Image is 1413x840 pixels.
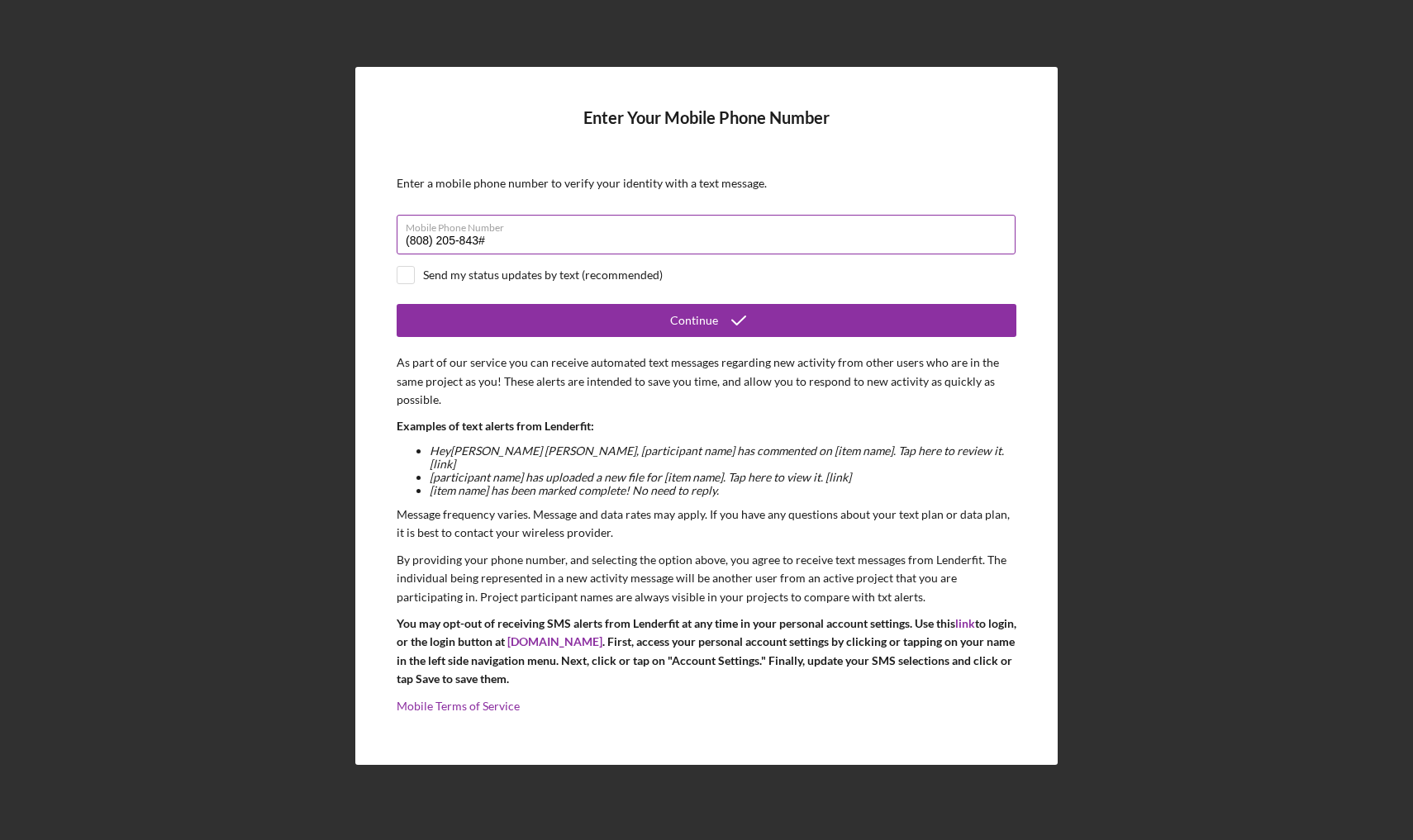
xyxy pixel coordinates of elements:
[955,616,975,630] a: link
[397,551,1016,606] p: By providing your phone number, and selecting the option above, you agree to receive text message...
[397,354,1016,409] p: As part of our service you can receive automated text messages regarding new activity from other ...
[397,304,1016,337] button: Continue
[397,177,1016,190] div: Enter a mobile phone number to verify your identity with a text message.
[406,216,1016,234] label: Mobile Phone Number
[423,268,663,282] div: Send my status updates by text (recommended)
[397,108,1016,152] h4: Enter Your Mobile Phone Number
[397,505,1016,543] p: Message frequency varies. Message and data rates may apply. If you have any questions about your ...
[430,471,1016,484] li: [participant name] has uploaded a new file for [item name]. Tap here to view it. [link]
[397,699,520,713] a: Mobile Terms of Service
[430,444,1016,471] li: Hey [PERSON_NAME] [PERSON_NAME] , [participant name] has commented on [item name]. Tap here to re...
[430,484,1016,497] li: [item name] has been marked complete! No need to reply.
[397,417,1016,435] p: Examples of text alerts from Lenderfit:
[507,634,602,648] a: [DOMAIN_NAME]
[670,304,718,337] div: Continue
[397,615,1016,689] p: You may opt-out of receiving SMS alerts from Lenderfit at any time in your personal account setti...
